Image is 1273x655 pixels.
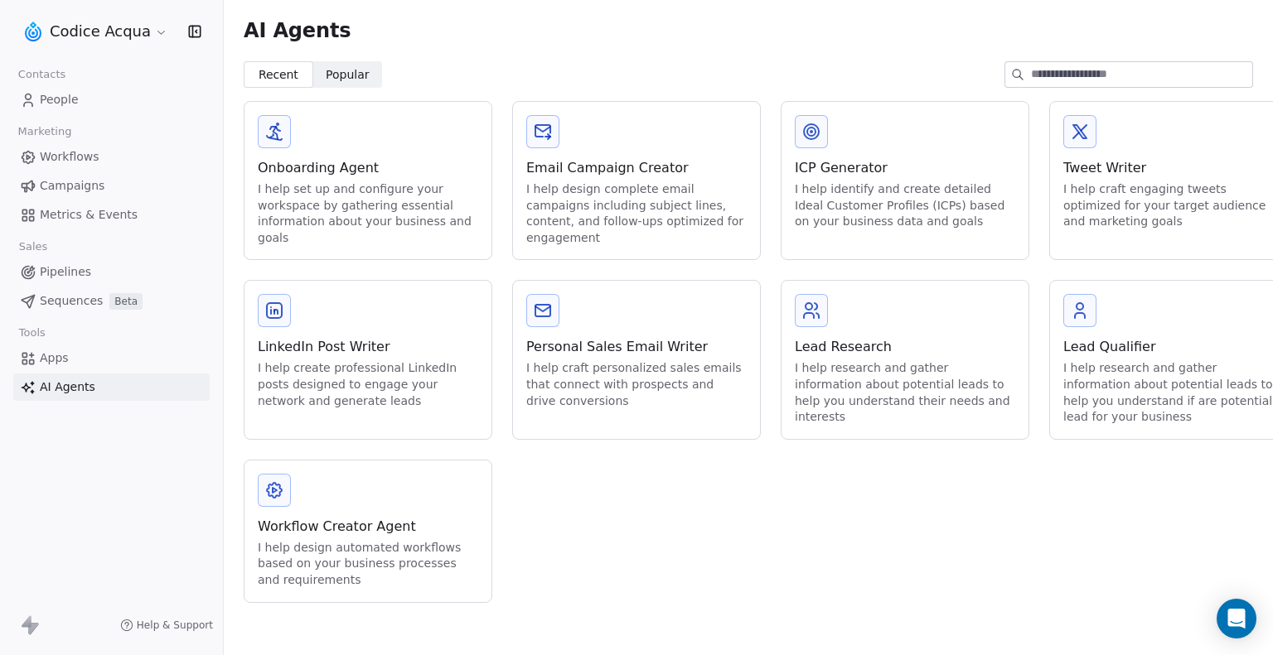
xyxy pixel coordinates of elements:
[13,172,210,200] a: Campaigns
[258,337,478,357] div: LinkedIn Post Writer
[40,177,104,195] span: Campaigns
[50,21,151,42] span: Codice Acqua
[40,378,95,396] span: AI Agents
[258,158,478,178] div: Onboarding Agent
[258,181,478,246] div: I help set up and configure your workspace by gathering essential information about your business...
[40,148,99,166] span: Workflows
[13,143,210,171] a: Workflows
[23,22,43,41] img: logo.png
[526,158,747,178] div: Email Campaign Creator
[795,360,1015,425] div: I help research and gather information about potential leads to help you understand their needs a...
[40,91,79,108] span: People
[258,517,478,537] div: Workflow Creator Agent
[11,62,73,87] span: Contacts
[20,17,172,46] button: Codice Acqua
[40,349,69,367] span: Apps
[258,540,478,589] div: I help design automated workflows based on your business processes and requirements
[13,86,210,113] a: People
[137,619,213,632] span: Help & Support
[326,66,370,84] span: Popular
[13,201,210,229] a: Metrics & Events
[13,258,210,286] a: Pipelines
[1217,599,1256,638] div: Open Intercom Messenger
[258,360,478,409] div: I help create professional LinkedIn posts designed to engage your network and generate leads
[244,18,351,43] span: AI Agents
[526,337,747,357] div: Personal Sales Email Writer
[40,263,91,281] span: Pipelines
[12,234,55,259] span: Sales
[13,287,210,315] a: SequencesBeta
[526,360,747,409] div: I help craft personalized sales emails that connect with prospects and drive conversions
[12,320,52,345] span: Tools
[526,181,747,246] div: I help design complete email campaigns including subject lines, content, and follow-ups optimized...
[109,293,143,310] span: Beta
[40,292,103,310] span: Sequences
[13,373,210,401] a: AI Agents
[795,181,1015,230] div: I help identify and create detailed Ideal Customer Profiles (ICPs) based on your business data an...
[120,619,213,632] a: Help & Support
[13,344,210,372] a: Apps
[795,337,1015,357] div: Lead Research
[11,119,79,144] span: Marketing
[795,158,1015,178] div: ICP Generator
[40,206,138,224] span: Metrics & Events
